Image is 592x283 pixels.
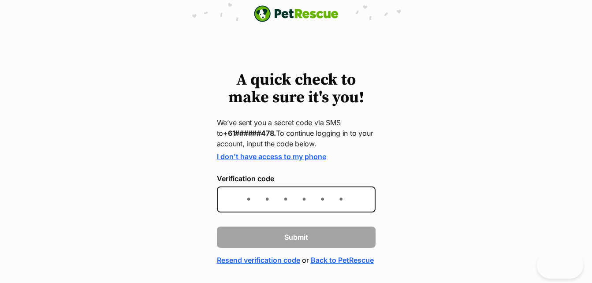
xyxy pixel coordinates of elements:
img: logo-e224e6f780fb5917bec1dbf3a21bbac754714ae5b6737aabdf751b685950b380.svg [254,5,339,22]
a: PetRescue [254,5,339,22]
button: Submit [217,227,376,248]
a: I don't have access to my phone [217,152,326,161]
label: Verification code [217,175,376,182]
input: Enter the 6-digit verification code sent to your device [217,186,376,212]
h1: A quick check to make sure it's you! [217,71,376,107]
a: Back to PetRescue [311,255,374,265]
span: Submit [284,232,308,242]
span: or [302,255,309,265]
iframe: Help Scout Beacon - Open [537,252,583,279]
p: We’ve sent you a secret code via SMS to To continue logging in to your account, input the code be... [217,117,376,149]
a: Resend verification code [217,255,300,265]
strong: +61######478. [223,129,276,138]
